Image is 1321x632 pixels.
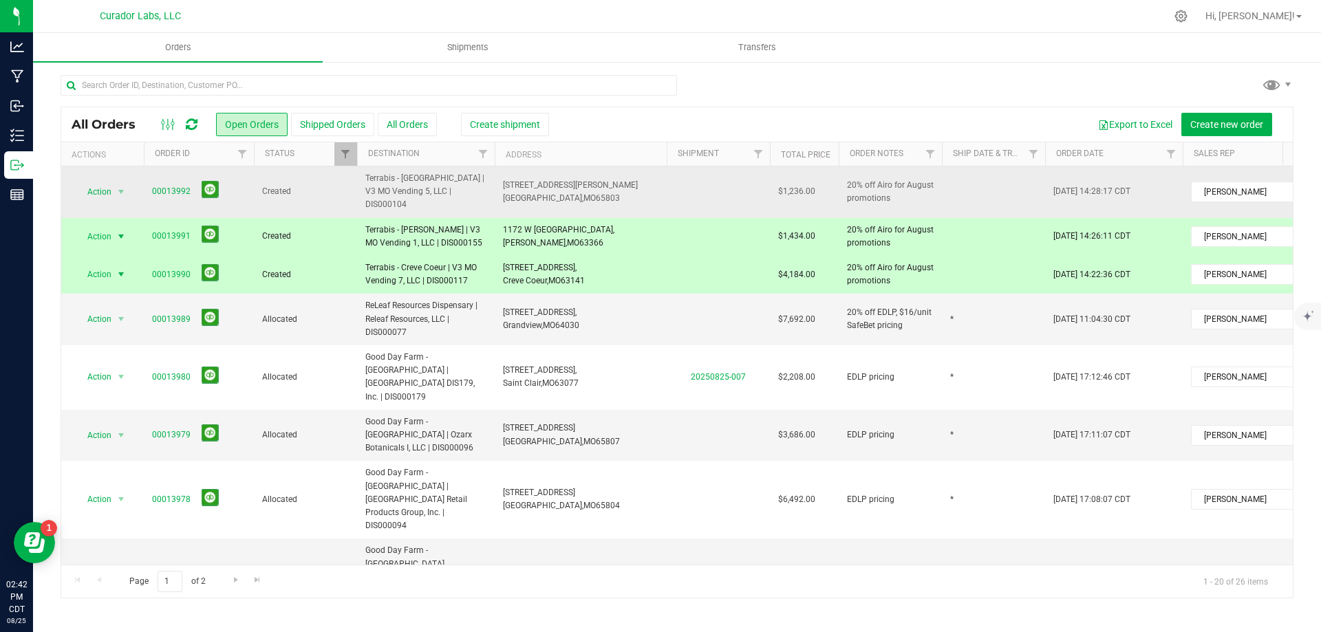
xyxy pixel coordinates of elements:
span: EDLP pricing [847,371,894,384]
span: $1,236.00 [778,185,815,198]
span: Shipments [429,41,507,54]
span: [DATE] 11:04:30 CDT [1053,313,1130,326]
span: [PERSON_NAME] [1192,309,1294,329]
iframe: Resource center unread badge [41,520,57,536]
span: Good Day Farm - [GEOGRAPHIC_DATA] | [GEOGRAPHIC_DATA] DIS179, Inc. | DIS000179 [365,351,486,404]
span: EDLP pricing [847,428,894,442]
span: Created [262,185,349,198]
span: Allocated [262,313,349,326]
span: $6,492.00 [778,493,815,506]
a: 00013992 [152,185,191,198]
a: Go to the next page [226,571,246,589]
span: [GEOGRAPHIC_DATA], [503,501,583,510]
span: 65803 [596,193,620,203]
p: 02:42 PM CDT [6,578,27,615]
iframe: Resource center [14,522,55,563]
span: [PERSON_NAME] [1192,490,1294,509]
a: 00013990 [152,268,191,281]
inline-svg: Inbound [10,99,24,113]
span: EDLP pricing [847,493,894,506]
span: MO [583,437,596,446]
span: 1172 W [GEOGRAPHIC_DATA], [503,225,614,235]
span: Allocated [262,428,349,442]
span: Orders [147,41,210,54]
a: 00013979 [152,428,191,442]
span: select [113,182,130,201]
span: 63366 [579,238,603,248]
span: MO [583,193,596,203]
span: 63141 [561,276,585,285]
span: Action [75,490,112,509]
span: Good Day Farm - [GEOGRAPHIC_DATA] | [GEOGRAPHIC_DATA] Retail Products Group, Inc. | DIS000094 [365,466,486,532]
span: [STREET_ADDRESS], [503,307,577,317]
span: select [113,227,130,246]
a: Transfers [612,33,902,62]
span: 65807 [596,437,620,446]
a: Order Notes [850,149,903,158]
span: [PERSON_NAME] [1192,367,1294,386]
span: select [113,309,130,329]
span: [PERSON_NAME] [1192,182,1294,201]
span: [DATE] 17:12:46 CDT [1053,371,1130,384]
div: Actions [72,150,138,160]
span: [DATE] 14:28:17 CDT [1053,185,1130,198]
span: select [113,265,130,284]
span: Action [75,182,112,201]
span: select [113,367,130,386]
span: $3,686.00 [778,428,815,442]
a: Total Price [781,150,830,160]
a: Sales Rep [1194,149,1235,158]
span: [GEOGRAPHIC_DATA], [503,193,583,203]
span: 20% off Airo for August promotions [847,261,934,287]
span: Transfers [720,41,795,54]
span: Action [75,227,112,246]
button: Create new order [1181,113,1272,136]
input: Search Order ID, Destination, Customer PO... [61,75,677,96]
span: [DATE] 17:11:07 CDT [1053,428,1130,442]
a: Filter [919,142,942,166]
span: Action [75,309,112,329]
span: Hi, [PERSON_NAME]! [1205,10,1295,21]
span: [DATE] 14:22:36 CDT [1053,268,1130,281]
span: Page of 2 [118,571,217,592]
p: 08/25 [6,615,27,626]
inline-svg: Reports [10,188,24,201]
a: Orders [33,33,323,62]
a: Filter [747,142,770,166]
span: Terrabis - Creve Coeur | V3 MO Vending 7, LLC | DIS000117 [365,261,486,287]
span: select [113,490,130,509]
a: Status [265,149,294,158]
span: [STREET_ADDRESS], [503,365,577,375]
a: Order Date [1056,149,1104,158]
span: 65804 [596,501,620,510]
th: Address [495,142,667,166]
a: Filter [231,142,254,166]
a: 00013989 [152,313,191,326]
span: 20% off Airo for August promotions [847,179,934,205]
a: 00013991 [152,230,191,243]
a: Order ID [155,149,190,158]
inline-svg: Manufacturing [10,69,24,83]
span: [STREET_ADDRESS] [503,488,575,497]
a: Go to the last page [248,571,268,589]
a: Destination [368,149,420,158]
span: Action [75,367,112,386]
span: MO [567,238,579,248]
span: 20% off EDLP, $16/unit SafeBet pricing [847,306,934,332]
span: All Orders [72,117,149,132]
span: ReLeaf Resources Dispensary | Releaf Resources, LLC | DIS000077 [365,299,486,339]
span: [PERSON_NAME] [1192,426,1294,445]
a: Filter [472,142,495,166]
span: $4,184.00 [778,268,815,281]
span: select [113,426,130,445]
a: Shipment [678,149,719,158]
span: [STREET_ADDRESS][PERSON_NAME] [503,180,638,190]
span: 63077 [555,378,579,388]
span: Action [75,265,112,284]
span: MO [543,320,555,330]
span: $2,208.00 [778,371,815,384]
span: 1 - 20 of 26 items [1192,571,1279,591]
span: Creve Coeur, [503,276,548,285]
a: Filter [1022,142,1045,166]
